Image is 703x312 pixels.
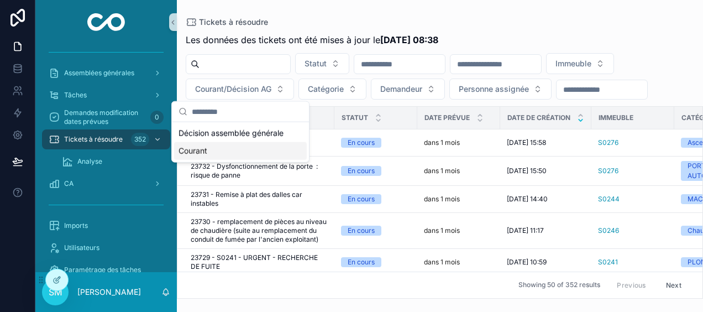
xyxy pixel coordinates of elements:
[507,138,546,147] span: [DATE] 15:58
[42,85,170,105] a: Tâches
[131,133,149,146] div: 352
[42,238,170,258] a: Utilisateurs
[42,260,170,280] a: Paramétrage des tâches
[64,108,146,126] span: Demandes modification dates prévues
[348,257,375,267] div: En cours
[598,226,619,235] a: S0246
[459,84,529,95] span: Personne assignée
[186,33,438,46] span: Les données des tickets ont été mises à jour le
[42,216,170,236] a: Imports
[298,79,366,100] button: Select Button
[658,277,689,294] button: Next
[380,34,438,45] strong: [DATE] 08:38
[174,142,307,160] div: Courant
[507,195,548,204] span: [DATE] 14:40
[42,107,170,127] a: Demandes modification dates prévues0
[424,258,460,267] p: dans 1 mois
[191,217,328,244] span: 23730 - remplacement de pièces au niveau de chaudière (suite au remplacement du conduit de fumée ...
[449,79,552,100] button: Select Button
[64,243,99,252] span: Utilisateurs
[195,84,271,95] span: Courant/Décision AG
[49,285,62,299] span: SM
[199,17,268,28] span: Tickets à résoudre
[348,226,375,236] div: En cours
[424,113,470,122] span: Date prévue
[77,287,141,298] p: [PERSON_NAME]
[42,174,170,194] a: CA
[64,179,74,188] span: CA
[172,122,309,162] div: Suggestions
[191,162,328,180] span: 23732 - Dysfonctionnement de la porte : risque de panne
[55,152,170,171] a: Analyse
[348,138,375,148] div: En cours
[598,195,620,204] a: S0244
[64,135,123,144] span: Tickets à résoudre
[77,157,102,166] span: Analyse
[64,69,134,77] span: Assemblées générales
[599,113,633,122] span: Immeuble
[371,79,445,100] button: Select Button
[507,258,547,267] span: [DATE] 10:59
[150,111,164,124] div: 0
[305,58,327,69] span: Statut
[546,53,614,74] button: Select Button
[507,167,547,175] span: [DATE] 15:50
[348,166,375,176] div: En cours
[348,194,375,204] div: En cours
[186,79,294,100] button: Select Button
[555,58,591,69] span: Immeuble
[64,266,141,274] span: Paramétrage des tâches
[518,281,600,290] span: Showing 50 of 352 results
[295,53,349,74] button: Select Button
[507,113,570,122] span: Date de création
[507,226,544,235] span: [DATE] 11:17
[191,253,328,271] span: 23729 - S0241 - URGENT - RECHERCHE DE FUITE
[598,258,618,267] a: S0241
[42,129,170,149] a: Tickets à résoudre352
[424,226,460,235] p: dans 1 mois
[424,138,460,147] p: dans 1 mois
[64,221,88,230] span: Imports
[191,190,328,208] span: 23731 - Remise à plat des dalles car instables
[598,167,618,175] a: S0276
[424,195,460,204] p: dans 1 mois
[64,91,87,100] span: Tâches
[598,138,618,147] a: S0276
[87,13,125,31] img: App logo
[186,17,268,28] a: Tickets à résoudre
[35,44,177,272] div: scrollable content
[424,167,460,175] p: dans 1 mois
[380,84,422,95] span: Demandeur
[308,84,344,95] span: Catégorie
[342,113,368,122] span: Statut
[174,124,307,142] div: Décision assemblée générale
[42,63,170,83] a: Assemblées générales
